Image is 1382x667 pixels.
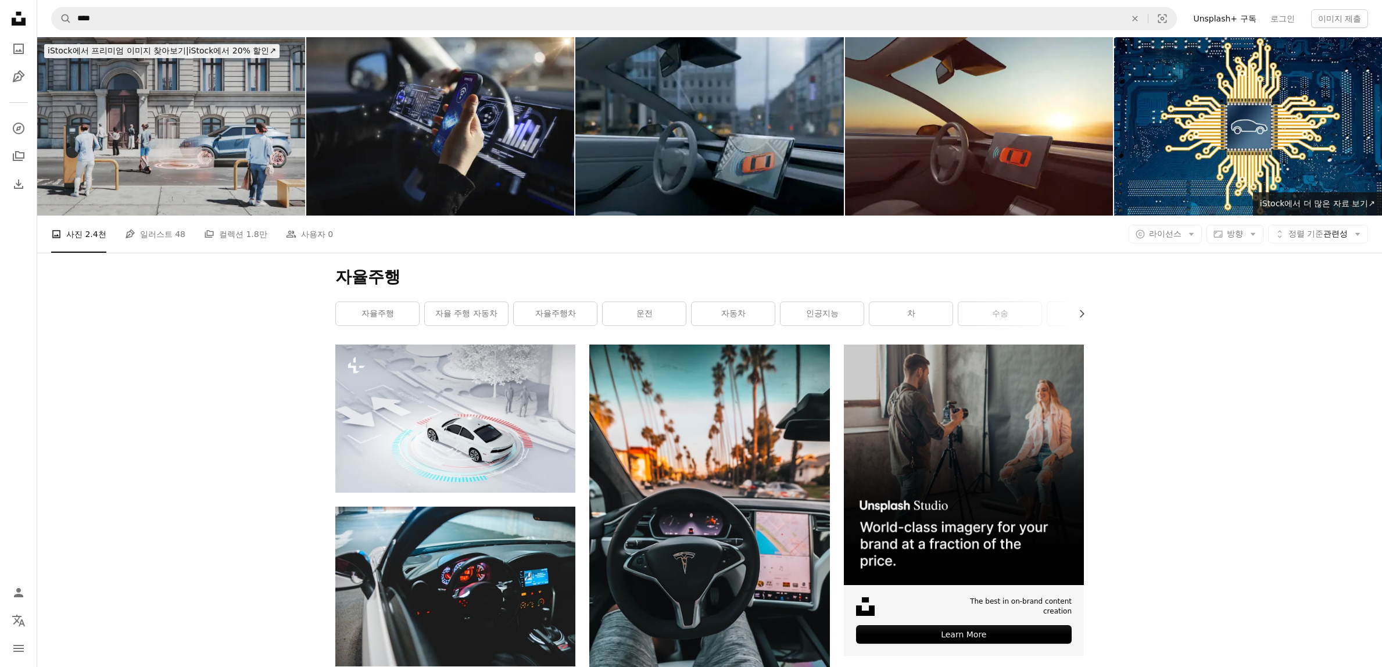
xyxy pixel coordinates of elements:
[335,345,575,493] img: 나무가 있는 도로를 달리는 흰색 자동차
[425,302,508,325] a: 자율 주행 자동차
[844,345,1084,584] img: file-1715651741414-859baba4300dimage
[51,7,1177,30] form: 사이트 전체에서 이미지 찾기
[514,302,597,325] a: 자율주행차
[958,302,1041,325] a: 수송
[575,37,843,216] img: 도시 주행의 재정의: 미래형 자율주행 자동차의 내부
[7,609,30,632] button: 언어
[7,145,30,168] a: 컬렉션
[7,65,30,88] a: 일러스트
[1122,8,1148,30] button: 삭제
[7,637,30,660] button: 메뉴
[1288,229,1323,238] span: 정렬 기준
[335,581,575,591] a: 낮 동안 검은 자동차 핸들
[1149,229,1181,238] span: 라이선스
[328,228,333,241] span: 0
[1206,225,1263,243] button: 방향
[1071,302,1084,325] button: 목록을 오른쪽으로 스크롤
[1129,225,1202,243] button: 라이선스
[1253,192,1382,216] a: iStock에서 더 많은 자료 보기↗
[1114,37,1382,216] img: 컴퓨터 회로 기판과 자동차 칩을 나타내는 그림입니다.
[306,37,574,216] img: inside car
[48,46,189,55] span: iStock에서 프리미엄 이미지 찾아보기 |
[7,37,30,60] a: 사진
[692,302,775,325] a: 자동차
[336,302,419,325] a: 자율주행
[335,413,575,424] a: 나무가 있는 도로를 달리는 흰색 자동차
[335,267,1084,288] h1: 자율주행
[37,37,287,65] a: iStock에서 프리미엄 이미지 찾아보기|iStock에서 20% 할인↗
[856,625,1072,644] div: Learn More
[7,581,30,604] a: 로그인 / 가입
[7,117,30,140] a: 탐색
[246,228,267,241] span: 1.8만
[1186,9,1263,28] a: Unsplash+ 구독
[7,173,30,196] a: 다운로드 내역
[940,597,1072,616] span: The best in on-brand content creation
[1263,9,1302,28] a: 로그인
[780,302,864,325] a: 인공지능
[1311,9,1368,28] button: 이미지 제출
[589,519,829,530] a: 테슬라 자동차의 내부 모습
[869,302,953,325] a: 차
[286,216,333,253] a: 사용자 0
[175,228,185,241] span: 48
[37,37,305,216] img: 교통 요소를 감지하는 AI 시스템을 통한 무인 운송
[48,46,276,55] span: iStock에서 20% 할인 ↗
[603,302,686,325] a: 운전
[1227,229,1243,238] span: 방향
[1260,199,1375,208] span: iStock에서 더 많은 자료 보기 ↗
[335,507,575,666] img: 낮 동안 검은 자동차 핸들
[1047,302,1130,325] a: 도시
[844,345,1084,656] a: The best in on-brand content creationLearn More
[52,8,71,30] button: Unsplash 검색
[204,216,267,253] a: 컬렉션 1.8만
[1288,228,1348,240] span: 관련성
[1148,8,1176,30] button: 시각적 검색
[845,37,1113,216] img: 무인 혁명: 럭셔리한 기술 중심의 자동차 인테리어
[1268,225,1368,243] button: 정렬 기준관련성
[856,597,875,616] img: file-1631678316303-ed18b8b5cb9cimage
[125,216,185,253] a: 일러스트 48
